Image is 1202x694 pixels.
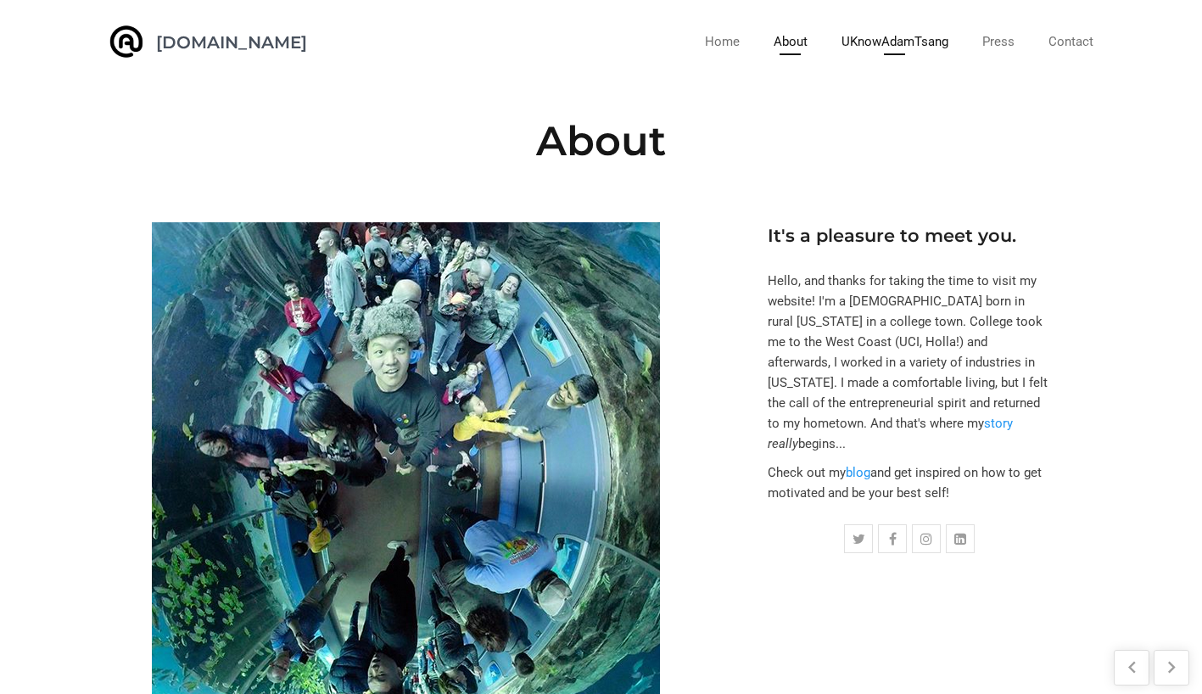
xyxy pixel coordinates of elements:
a: UKnowAdamTsang [841,29,948,55]
a: blog [846,465,870,480]
a: Press [982,29,1015,55]
a: story [984,416,1013,431]
h3: It's a pleasure to meet you. [768,222,1050,249]
p: Check out my and get inspired on how to get motivated and be your best self! [768,462,1050,503]
a: About [774,29,808,55]
a: Home [705,29,740,55]
p: Hello, and thanks for taking the time to visit my website! I'm a [DEMOGRAPHIC_DATA] born in rural... [768,271,1050,454]
h2: About [152,110,1051,171]
a: Contact [1048,29,1093,55]
img: image [109,25,143,59]
em: really [768,436,798,451]
a: [DOMAIN_NAME] [156,34,307,51]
